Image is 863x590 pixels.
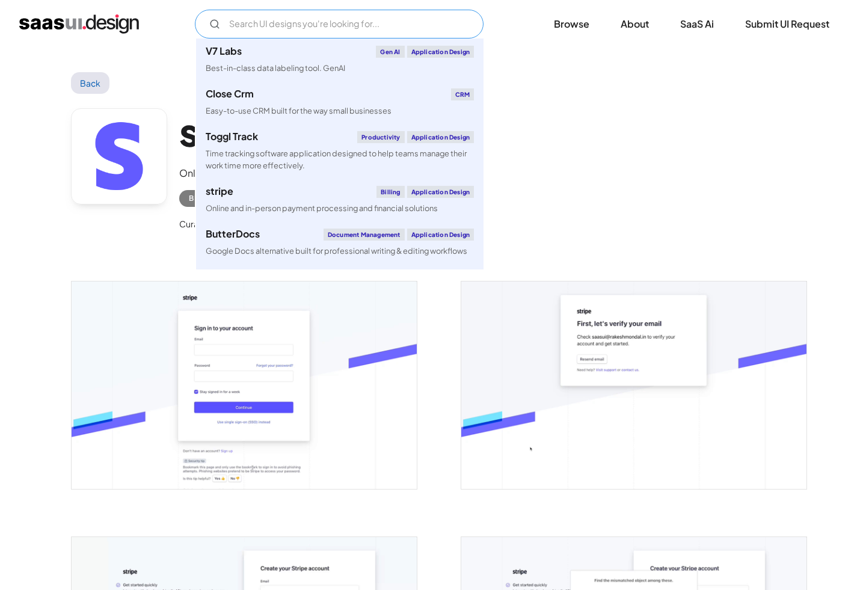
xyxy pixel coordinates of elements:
a: V7 LabsGen AIApplication DesignBest-in-class data labeling tool. GenAI [196,38,484,81]
a: Submit UI Request [731,11,844,37]
a: open lightbox [461,281,806,488]
div: Google Docs alternative built for professional writing & editing workflows [206,245,467,257]
div: Easy-to-use CRM built for the way small businesses [206,105,392,117]
a: stripeBillingApplication DesignOnline and in-person payment processing and financial solutions [196,179,484,221]
a: Back [71,72,110,94]
a: About [606,11,663,37]
div: Productivity [357,131,404,143]
div: Time tracking software application designed to help teams manage their work time more effectively. [206,148,474,171]
a: klaviyoEmail MarketingApplication DesignCreate personalised customer experiences across email, SM... [196,264,484,318]
div: Application Design [407,46,474,58]
div: Application Design [407,229,474,241]
a: ButterDocsDocument ManagementApplication DesignGoogle Docs alternative built for professional wri... [196,221,484,264]
div: Online and in-person payment processing and financial solutions [179,166,473,180]
h1: stripe [179,108,473,155]
div: Close Crm [206,89,254,99]
div: Online and in-person payment processing and financial solutions [206,203,438,214]
a: open lightbox [72,281,417,488]
a: Toggl TrackProductivityApplication DesignTime tracking software application designed to help team... [196,124,484,178]
div: Gen AI [376,46,404,58]
div: stripe [206,186,233,196]
a: Close CrmCRMEasy-to-use CRM built for the way small businesses [196,81,484,124]
input: Search UI designs you're looking for... [195,10,484,38]
div: Billing [376,186,404,198]
div: Document Management [324,229,405,241]
form: Email Form [195,10,484,38]
img: 6629df56bdc74e5f13034ab4_Email%20Verifications.jpg [461,281,806,488]
div: ButterDocs [206,229,260,239]
a: home [19,14,139,34]
div: Application Design [407,131,474,143]
a: SaaS Ai [666,11,728,37]
div: Curated by: [179,217,226,231]
div: Best-in-class data labeling tool. GenAI [206,63,345,74]
a: Browse [539,11,604,37]
div: V7 Labs [206,46,242,56]
img: 6629df5686f2cb267eb03ba8_Sign%20In.jpg [72,281,417,488]
div: Billing [189,191,220,206]
div: Application Design [407,186,474,198]
div: CRM [451,88,474,100]
div: Toggl Track [206,132,258,141]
